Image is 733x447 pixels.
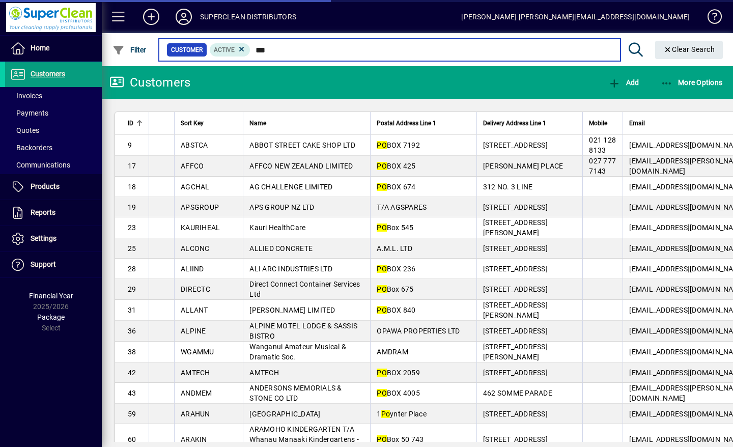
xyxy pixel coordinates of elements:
span: BOX 840 [377,306,415,314]
span: ARAKIN [181,435,207,443]
span: OPAWA PROPERTIES LTD [377,327,460,335]
span: [STREET_ADDRESS] [483,244,548,253]
a: Products [5,174,102,200]
span: AFFCO [181,162,204,170]
span: Delivery Address Line 1 [483,118,546,129]
span: Support [31,260,56,268]
span: 43 [128,389,136,397]
em: PO [377,306,387,314]
span: Active [214,46,235,53]
span: APSGROUP [181,203,219,211]
em: PO [377,389,387,397]
span: AG CHALLENGE LIMITED [249,183,332,191]
span: ARAHUN [181,410,210,418]
span: 42 [128,369,136,377]
span: Quotes [10,126,39,134]
span: [STREET_ADDRESS][PERSON_NAME] [483,343,548,361]
span: ABBOT STREET CAKE SHOP LTD [249,141,355,149]
span: More Options [661,78,723,87]
span: WGAMMU [181,348,214,356]
span: DIRECTC [181,285,210,293]
a: Quotes [5,122,102,139]
span: Customer [171,45,203,55]
span: Postal Address Line 1 [377,118,436,129]
span: [GEOGRAPHIC_DATA] [249,410,320,418]
span: 312 NO. 3 LINE [483,183,533,191]
span: [STREET_ADDRESS] [483,369,548,377]
span: BOX 674 [377,183,415,191]
span: Box 545 [377,223,413,232]
span: BOX 2059 [377,369,420,377]
span: [STREET_ADDRESS] [483,410,548,418]
div: Name [249,118,364,129]
span: Sort Key [181,118,204,129]
span: ALI ARC INDUSTRIES LTD [249,265,332,273]
span: ALLIED CONCRETE [249,244,313,253]
span: Payments [10,109,48,117]
span: KAURIHEAL [181,223,220,232]
div: [PERSON_NAME] [PERSON_NAME][EMAIL_ADDRESS][DOMAIN_NAME] [461,9,690,25]
span: [PERSON_NAME] LIMITED [249,306,335,314]
span: ALCONC [181,244,210,253]
a: Reports [5,200,102,226]
span: AGCHAL [181,183,210,191]
span: [STREET_ADDRESS] [483,265,548,273]
div: SUPERCLEAN DISTRIBUTORS [200,9,296,25]
span: Kauri HealthCare [249,223,305,232]
span: A.M.L. LTD [377,244,412,253]
button: More Options [658,73,725,92]
span: 29 [128,285,136,293]
span: 60 [128,435,136,443]
span: Invoices [10,92,42,100]
span: Direct Connect Container Services Ltd [249,280,360,298]
em: PO [377,183,387,191]
span: Communications [10,161,70,169]
span: Products [31,182,60,190]
span: Add [608,78,639,87]
span: Clear Search [663,45,715,53]
span: Box 50 743 [377,435,424,443]
a: Backorders [5,139,102,156]
span: [STREET_ADDRESS] [483,435,548,443]
span: 17 [128,162,136,170]
span: APS GROUP NZ LTD [249,203,314,211]
span: Wanganui Amateur Musical & Dramatic Soc. [249,343,346,361]
span: 31 [128,306,136,314]
span: Email [629,118,645,129]
span: Home [31,44,49,52]
button: Profile [167,8,200,26]
span: 1 ynter Place [377,410,427,418]
span: 28 [128,265,136,273]
a: Communications [5,156,102,174]
span: [STREET_ADDRESS][PERSON_NAME] [483,218,548,237]
span: AFFCO NEW ZEALAND LIMITED [249,162,353,170]
button: Filter [110,41,149,59]
span: Name [249,118,266,129]
span: ID [128,118,133,129]
a: Support [5,252,102,277]
a: Invoices [5,87,102,104]
em: PO [377,285,387,293]
span: ALPINE MOTEL LODGE & SASSIS BISTRO [249,322,357,340]
a: Knowledge Base [700,2,720,35]
span: 021 128 8133 [589,136,616,154]
span: BOX 425 [377,162,415,170]
span: 36 [128,327,136,335]
mat-chip: Activation Status: Active [210,43,250,57]
a: Payments [5,104,102,122]
span: Box 675 [377,285,413,293]
div: Customers [109,74,190,91]
span: BOX 236 [377,265,415,273]
span: Financial Year [29,292,73,300]
button: Add [135,8,167,26]
span: 59 [128,410,136,418]
em: PO [377,141,387,149]
span: 38 [128,348,136,356]
span: [STREET_ADDRESS] [483,327,548,335]
span: 25 [128,244,136,253]
span: ANDMEM [181,389,212,397]
span: AMDRAM [377,348,408,356]
button: Clear [655,41,723,59]
div: ID [128,118,143,129]
span: [STREET_ADDRESS] [483,285,548,293]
